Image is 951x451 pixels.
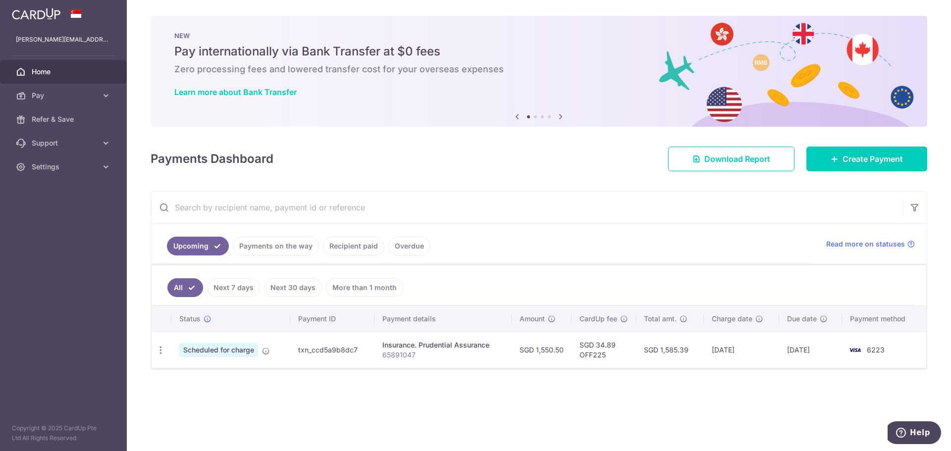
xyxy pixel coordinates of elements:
a: Read more on statuses [826,239,915,249]
img: CardUp [12,8,60,20]
td: SGD 34.89 OFF225 [572,332,636,368]
td: SGD 1,585.39 [636,332,703,368]
p: NEW [174,32,903,40]
h4: Payments Dashboard [151,150,273,168]
h5: Pay internationally via Bank Transfer at $0 fees [174,44,903,59]
a: Learn more about Bank Transfer [174,87,297,97]
a: More than 1 month [326,278,403,297]
a: All [167,278,203,297]
span: Read more on statuses [826,239,905,249]
span: 6223 [867,346,885,354]
a: Overdue [388,237,430,255]
th: Payment ID [290,306,374,332]
span: Charge date [712,314,752,324]
span: Settings [32,162,97,172]
td: [DATE] [779,332,842,368]
span: Due date [787,314,817,324]
input: Search by recipient name, payment id or reference [151,192,903,223]
span: Refer & Save [32,114,97,124]
a: Recipient paid [323,237,384,255]
th: Payment details [374,306,512,332]
th: Payment method [842,306,926,332]
p: 65891047 [382,350,504,360]
span: Total amt. [644,314,677,324]
a: Create Payment [806,147,927,171]
td: [DATE] [704,332,779,368]
span: Pay [32,91,97,100]
span: Home [32,67,97,77]
iframe: Opens a widget where you can find more information [888,421,941,446]
span: Amount [520,314,545,324]
span: Create Payment [843,153,903,165]
span: Scheduled for charge [179,343,258,357]
span: Status [179,314,201,324]
img: Bank transfer banner [151,16,927,127]
a: Download Report [668,147,794,171]
span: CardUp fee [580,314,617,324]
a: Next 7 days [207,278,260,297]
a: Next 30 days [264,278,322,297]
td: txn_ccd5a9b8dc7 [290,332,374,368]
h6: Zero processing fees and lowered transfer cost for your overseas expenses [174,63,903,75]
span: Support [32,138,97,148]
a: Upcoming [167,237,229,255]
span: Download Report [704,153,770,165]
img: Bank Card [845,344,865,356]
p: [PERSON_NAME][EMAIL_ADDRESS][PERSON_NAME][DOMAIN_NAME] [16,35,111,45]
div: Insurance. Prudential Assurance [382,340,504,350]
td: SGD 1,550.50 [512,332,572,368]
a: Payments on the way [233,237,319,255]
